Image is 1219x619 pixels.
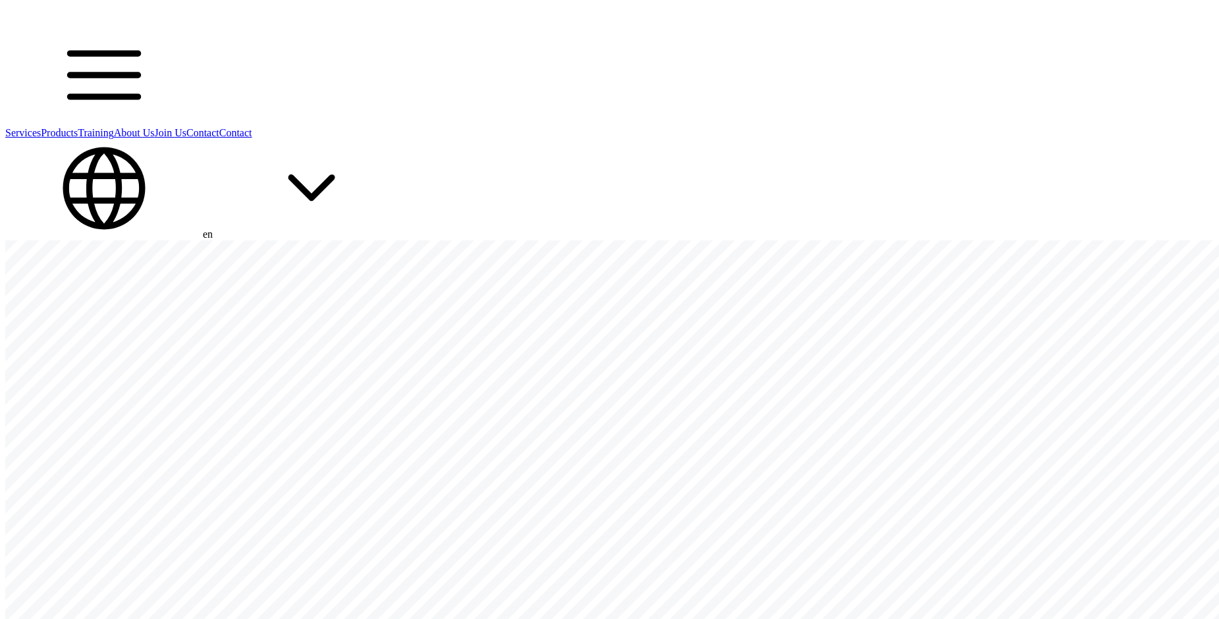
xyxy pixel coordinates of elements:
a: Contact [186,127,219,138]
a: HelloData [5,14,117,25]
a: Contact [219,127,252,138]
a: About Us [114,127,155,138]
span: en [203,229,213,240]
a: Services [5,127,41,138]
a: Products [41,127,78,138]
a: Join Us [155,127,186,138]
div: en [5,139,1214,240]
a: Training [78,127,114,138]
